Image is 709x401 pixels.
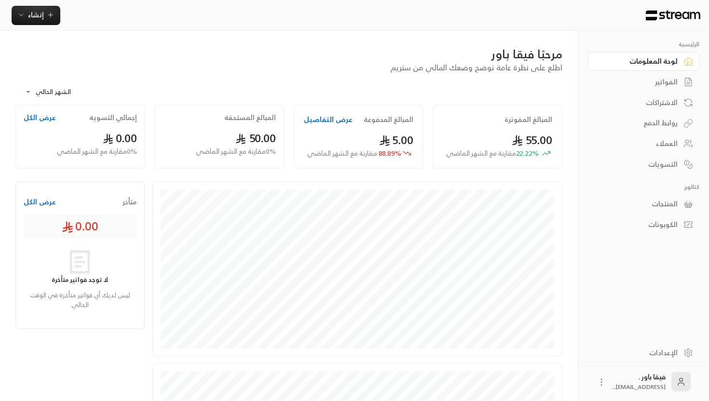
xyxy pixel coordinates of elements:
a: العملاء [588,134,699,153]
h2: المبالغ المستحقة [224,113,276,122]
h2: المبالغ المدفوعة [364,115,413,124]
span: 55.00 [512,130,552,150]
img: Logo [645,10,701,21]
span: متأخر [123,197,136,207]
h2: المبالغ المفوترة [504,115,552,124]
div: فيقا باور . [612,372,666,391]
div: الإعدادات [600,348,678,358]
h2: إجمالي التسوية [89,113,137,122]
div: مرحبًا فيقا باور [15,46,562,62]
div: الكوبونات [600,220,678,229]
p: ليس لديك أي فواتير متأخرة في الوقت الحالي [24,291,136,309]
a: الإعدادات [588,343,699,362]
span: 0.00 [103,128,137,148]
a: المنتجات [588,195,699,214]
button: عرض الكل [24,197,56,207]
a: الكوبونات [588,215,699,234]
div: الفواتير [600,77,678,87]
span: [EMAIL_ADDRESS].... [612,382,666,392]
div: المنتجات [600,199,678,209]
div: روابط الدفع [600,118,678,128]
button: عرض التفاصيل [304,115,353,124]
span: اطلع على نظرة عامة توضح وضعك المالي من ستريم [390,61,562,74]
button: إنشاء [12,6,60,25]
button: عرض الكل [24,113,56,122]
strong: لا توجد فواتير متأخرة [52,274,108,285]
span: 22.22 % [446,148,539,159]
span: 88.89 % [307,148,401,159]
div: الاشتراكات [600,98,678,107]
p: الرئيسية [588,40,699,48]
span: إنشاء [28,9,44,21]
a: لوحة المعلومات [588,52,699,71]
div: العملاء [600,139,678,148]
div: الشهر الحالي [20,80,93,105]
span: 0.00 [62,218,98,234]
span: 5.00 [379,130,413,150]
div: لوحة المعلومات [600,56,678,66]
div: التسويات [600,160,678,169]
span: مقارنة مع الشهر الماضي [446,147,516,159]
span: 50.00 [235,128,276,148]
span: 0 % مقارنة مع الشهر الماضي [57,147,137,157]
a: التسويات [588,155,699,174]
p: كتالوج [588,183,699,191]
span: 0 % مقارنة مع الشهر الماضي [196,147,276,157]
a: الفواتير [588,73,699,92]
span: مقارنة مع الشهر الماضي [307,147,377,159]
a: روابط الدفع [588,114,699,133]
a: الاشتراكات [588,93,699,112]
